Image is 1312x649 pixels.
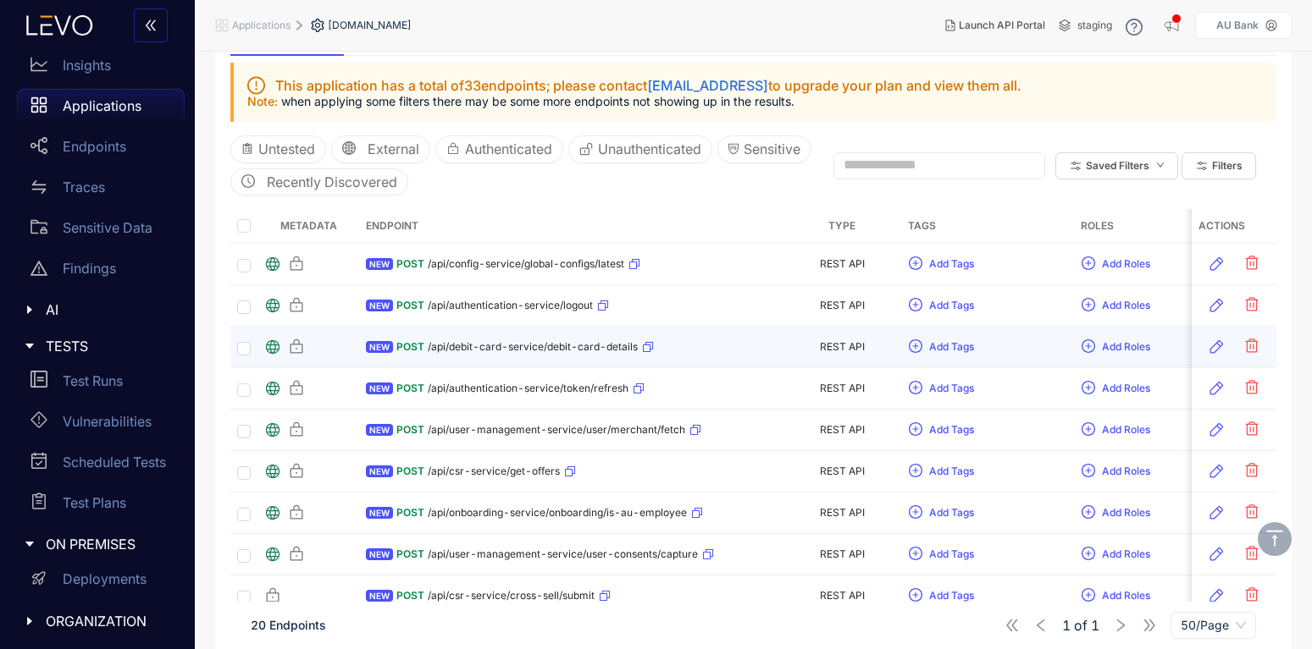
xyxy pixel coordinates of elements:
span: Add Tags [929,341,974,353]
span: down [1156,161,1165,170]
span: Recently Discovered [267,174,397,190]
span: Add Roles [1102,590,1150,602]
span: 50/Page [1181,613,1246,638]
span: 20 Endpoints [251,618,326,632]
button: globalExternal [331,135,430,162]
button: Authenticated [435,135,563,162]
span: Add Roles [1102,341,1150,353]
th: Endpoint [359,209,783,244]
button: clock-circleRecently Discovered [230,168,408,195]
span: This application has a total of 33 endpoints; please contact to upgrade your plan and view them all. [275,78,1024,93]
span: caret-right [24,340,36,352]
span: POST [396,590,424,602]
button: plus-circleAdd Roles [1081,333,1151,360]
a: Sensitive Data [17,211,185,251]
button: plus-circleAdd Roles [1081,582,1151,609]
div: AI [10,292,185,327]
span: plus-circle [909,464,922,479]
span: Applications [232,19,291,31]
button: double-left [134,8,168,42]
div: REST API [789,382,894,394]
span: plus-circle [909,505,922,520]
span: swap [30,179,47,195]
button: plus-circleAdd Tags [908,541,975,568]
span: POST [396,382,424,394]
span: double-left [144,19,158,34]
div: ORGANIZATION [10,603,185,639]
p: Endpoints [63,139,126,154]
a: Findings [17,251,185,292]
p: Traces [63,179,105,195]
button: Filters [1182,152,1256,179]
button: Untested [230,135,326,162]
span: POST [396,507,424,519]
span: vertical-align-top [1265,528,1285,548]
span: plus-circle [1082,505,1095,520]
span: TESTS [46,338,171,354]
span: Add Tags [929,424,974,436]
a: [EMAIL_ADDRESS] [647,77,768,94]
span: /api/authentication-service/token/refresh [428,382,628,394]
div: REST API [789,548,894,560]
button: Launch API Portal [932,12,1059,39]
button: plus-circleAdd Tags [908,375,975,402]
span: AI [46,302,171,317]
a: Vulnerabilities [17,404,185,445]
button: plus-circleAdd Tags [908,582,975,609]
a: Deployments [17,563,185,603]
div: REST API [789,258,894,270]
button: plus-circleAdd Tags [908,458,975,485]
a: Traces [17,170,185,211]
span: 1 [1062,618,1071,633]
span: plus-circle [1082,256,1095,272]
span: POST [396,341,424,353]
span: plus-circle [909,381,922,396]
span: caret-right [24,304,36,316]
div: ON PREMISES [10,526,185,562]
p: when applying some filters there may be some more endpoints not showing up in the results. [247,95,1263,108]
th: Roles [1074,209,1247,244]
span: NEW [366,341,393,353]
span: Add Tags [929,590,974,602]
span: POST [396,258,424,270]
span: /api/csr-service/cross-sell/submit [428,590,595,602]
p: Deployments [63,571,147,586]
span: clock-circle [241,174,255,190]
p: Sensitive Data [63,220,152,235]
span: Authenticated [465,141,552,157]
div: REST API [789,590,894,602]
button: plus-circleAdd Roles [1081,499,1151,526]
span: Add Tags [929,465,974,477]
span: Add Roles [1102,548,1150,560]
span: plus-circle [1082,298,1095,313]
p: Insights [63,58,111,73]
p: Test Runs [63,373,123,388]
button: plus-circleAdd Roles [1081,458,1151,485]
p: Scheduled Tests [63,454,166,470]
div: REST API [789,300,894,311]
div: TESTS [10,328,185,364]
span: Add Tags [929,382,974,394]
button: Unauthenticated [568,135,712,162]
span: setting [311,19,328,32]
span: Note: [247,94,281,108]
div: REST API [789,341,894,353]
span: 1 [1091,618,1099,633]
span: NEW [366,548,393,560]
span: NEW [366,300,393,311]
p: Findings [63,261,116,276]
button: Saved Filtersdown [1055,152,1178,179]
span: Add Roles [1102,382,1150,394]
th: Type [783,209,901,244]
span: Add Tags [929,507,974,519]
span: Add Tags [929,548,974,560]
span: warning [30,260,47,277]
span: NEW [366,382,393,394]
span: caret-right [24,615,36,627]
a: Scheduled Tests [17,445,185,486]
span: Add Tags [929,258,974,270]
span: staging [1077,19,1112,31]
button: plus-circleAdd Roles [1081,541,1151,568]
span: plus-circle [909,588,922,603]
th: Metadata [257,209,359,244]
